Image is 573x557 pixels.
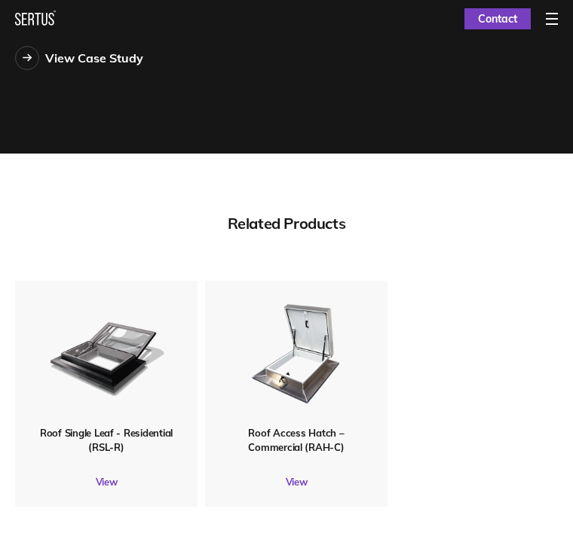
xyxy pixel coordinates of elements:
[40,427,173,452] span: Roof Single Leaf - Residential (RSL-R)
[45,50,143,65] div: View Case Study
[15,214,558,233] div: Related Products
[464,8,531,29] a: Contact
[248,427,344,452] span: Roof Access Hatch – Commercial (RAH-C)
[498,485,573,557] iframe: Chat Widget
[15,475,198,487] a: View
[205,475,388,487] a: View
[15,46,143,70] a: View Case Study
